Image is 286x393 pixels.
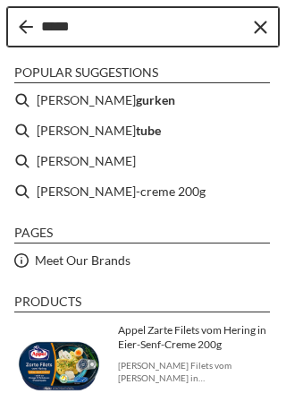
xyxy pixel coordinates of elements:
[136,90,175,110] b: gurken
[14,225,270,243] li: Pages
[118,359,272,384] span: [PERSON_NAME] Filets vom [PERSON_NAME] in [PERSON_NAME]-Creme is a German classic that brings tog...
[7,85,279,115] li: senf gurken
[7,115,279,146] li: senf tube
[14,64,270,83] li: Popular suggestions
[118,323,272,352] span: Appel Zarte Filets vom Hering in Eier-Senf-Creme 200g
[7,176,279,207] li: eier-senf-creme 200g
[251,18,269,36] button: Clear
[14,294,270,312] li: Products
[19,20,33,34] button: Back
[136,120,161,141] b: tube
[35,250,130,270] a: Meet Our Brands
[7,146,279,176] li: senf
[7,245,279,276] li: Meet Our Brands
